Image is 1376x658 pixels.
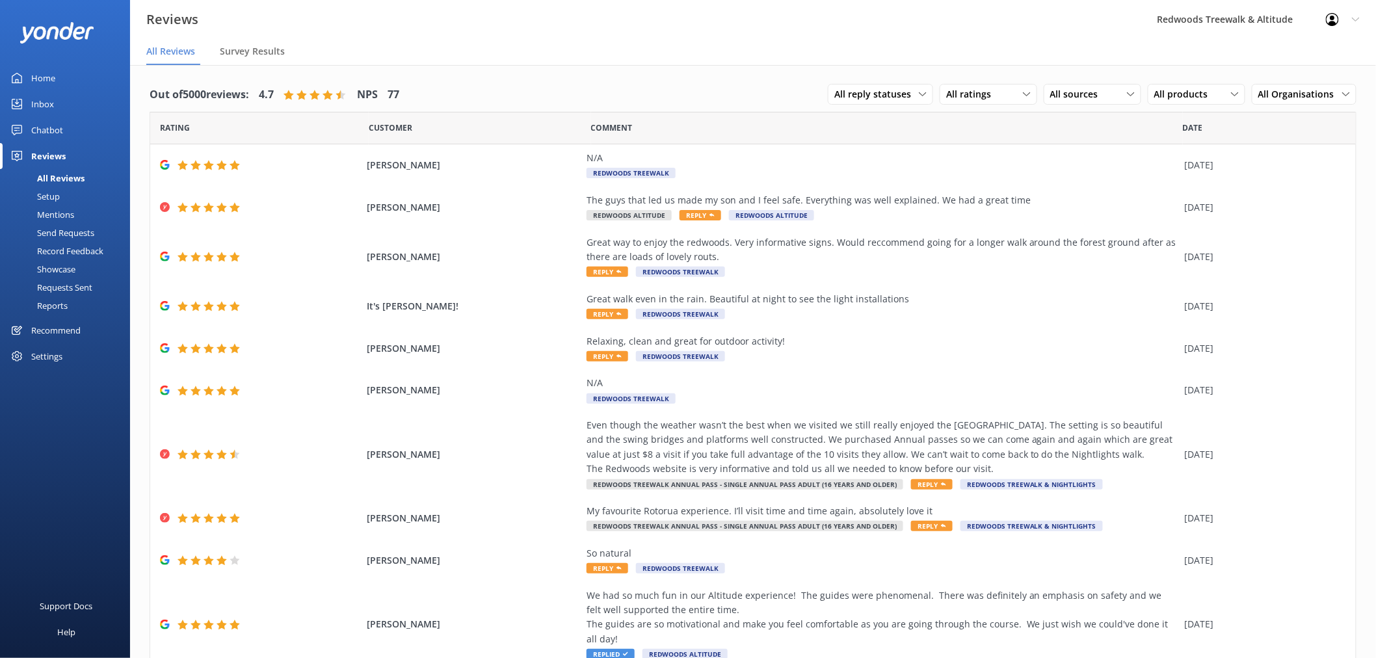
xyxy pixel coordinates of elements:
h3: Reviews [146,9,198,30]
a: Mentions [8,205,130,224]
span: Redwoods Treewalk & Nightlights [960,521,1103,531]
span: Redwoods Treewalk [636,563,725,573]
span: Redwoods Treewalk [636,309,725,319]
div: Requests Sent [8,278,92,296]
span: Reply [911,479,953,490]
div: Even though the weather wasn’t the best when we visited we still really enjoyed the [GEOGRAPHIC_D... [587,418,1178,477]
div: We had so much fun in our Altitude experience! The guides were phenomenal. There was definitely a... [587,588,1178,647]
span: Survey Results [220,45,285,58]
div: Showcase [8,260,75,278]
span: [PERSON_NAME] [367,511,580,525]
div: Relaxing, clean and great for outdoor activity! [587,334,1178,349]
span: All ratings [946,87,999,101]
div: Recommend [31,317,81,343]
span: Date [1183,122,1203,134]
span: Redwoods Treewalk Annual Pass - Single Annual Pass Adult (16 years and older) [587,521,903,531]
span: Reply [587,309,628,319]
div: [DATE] [1185,341,1340,356]
div: Send Requests [8,224,94,242]
div: Great walk even in the rain. Beautiful at night to see the light installations [587,292,1178,306]
a: Send Requests [8,224,130,242]
div: Chatbot [31,117,63,143]
div: [DATE] [1185,511,1340,525]
span: [PERSON_NAME] [367,447,580,462]
h4: Out of 5000 reviews: [150,86,249,103]
span: All sources [1050,87,1106,101]
div: [DATE] [1185,250,1340,264]
div: [DATE] [1185,299,1340,313]
span: Redwoods Altitude [729,210,814,220]
span: All reply statuses [834,87,919,101]
span: Redwoods Treewalk Annual Pass - Single Annual Pass Adult (16 years and older) [587,479,903,490]
img: yonder-white-logo.png [20,22,94,44]
div: Great way to enjoy the redwoods. Very informative signs. Would reccommend going for a longer walk... [587,235,1178,265]
div: Record Feedback [8,242,103,260]
span: [PERSON_NAME] [367,200,580,215]
a: Requests Sent [8,278,130,296]
div: [DATE] [1185,553,1340,568]
div: Settings [31,343,62,369]
div: [DATE] [1185,447,1340,462]
span: [PERSON_NAME] [367,250,580,264]
span: Redwoods Treewalk [587,168,676,178]
span: Reply [911,521,953,531]
div: N/A [587,151,1178,165]
div: [DATE] [1185,200,1340,215]
span: Reply [587,267,628,277]
a: Showcase [8,260,130,278]
a: Setup [8,187,130,205]
div: N/A [587,376,1178,390]
div: Mentions [8,205,74,224]
span: Redwoods Treewalk [636,351,725,362]
span: [PERSON_NAME] [367,383,580,397]
div: [DATE] [1185,158,1340,172]
a: Reports [8,296,130,315]
div: Setup [8,187,60,205]
span: All products [1154,87,1216,101]
span: Redwoods Treewalk [587,393,676,404]
span: All Reviews [146,45,195,58]
div: Inbox [31,91,54,117]
div: Help [57,619,75,645]
a: Record Feedback [8,242,130,260]
h4: NPS [357,86,378,103]
h4: 4.7 [259,86,274,103]
div: [DATE] [1185,383,1340,397]
span: [PERSON_NAME] [367,553,580,568]
div: The guys that led us made my son and I feel safe. Everything was well explained. We had a great time [587,193,1178,207]
a: All Reviews [8,169,130,187]
div: All Reviews [8,169,85,187]
span: Date [369,122,412,134]
span: [PERSON_NAME] [367,617,580,631]
div: Support Docs [40,593,93,619]
span: Reply [587,563,628,573]
span: Date [160,122,190,134]
span: Redwoods Altitude [587,210,672,220]
span: Redwoods Treewalk & Nightlights [960,479,1103,490]
span: All Organisations [1258,87,1342,101]
span: Reply [587,351,628,362]
span: Reply [680,210,721,220]
div: Reports [8,296,68,315]
h4: 77 [388,86,399,103]
div: Reviews [31,143,66,169]
div: [DATE] [1185,617,1340,631]
span: Question [591,122,633,134]
div: Home [31,65,55,91]
span: Redwoods Treewalk [636,267,725,277]
span: [PERSON_NAME] [367,158,580,172]
div: My favourite Rotorua experience. I’ll visit time and time again, absolutely love it [587,504,1178,518]
div: So natural [587,546,1178,560]
span: It's [PERSON_NAME]! [367,299,580,313]
span: [PERSON_NAME] [367,341,580,356]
